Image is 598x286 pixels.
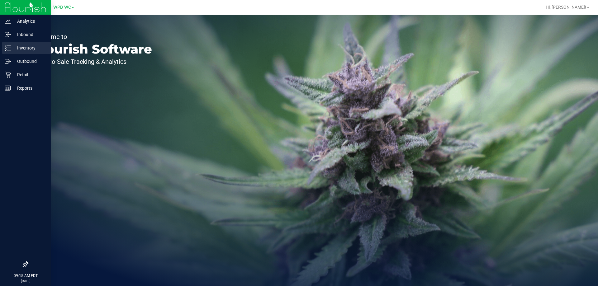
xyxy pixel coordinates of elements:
inline-svg: Outbound [5,58,11,64]
p: Analytics [11,17,48,25]
inline-svg: Reports [5,85,11,91]
p: Outbound [11,58,48,65]
p: Welcome to [34,34,152,40]
inline-svg: Inventory [5,45,11,51]
p: Inventory [11,44,48,52]
p: Reports [11,84,48,92]
p: 09:15 AM EDT [3,273,48,279]
p: Inbound [11,31,48,38]
inline-svg: Retail [5,72,11,78]
span: WPB WC [53,5,71,10]
p: Flourish Software [34,43,152,55]
inline-svg: Analytics [5,18,11,24]
p: Retail [11,71,48,78]
p: [DATE] [3,279,48,283]
inline-svg: Inbound [5,31,11,38]
span: Hi, [PERSON_NAME]! [546,5,586,10]
p: Seed-to-Sale Tracking & Analytics [34,59,152,65]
